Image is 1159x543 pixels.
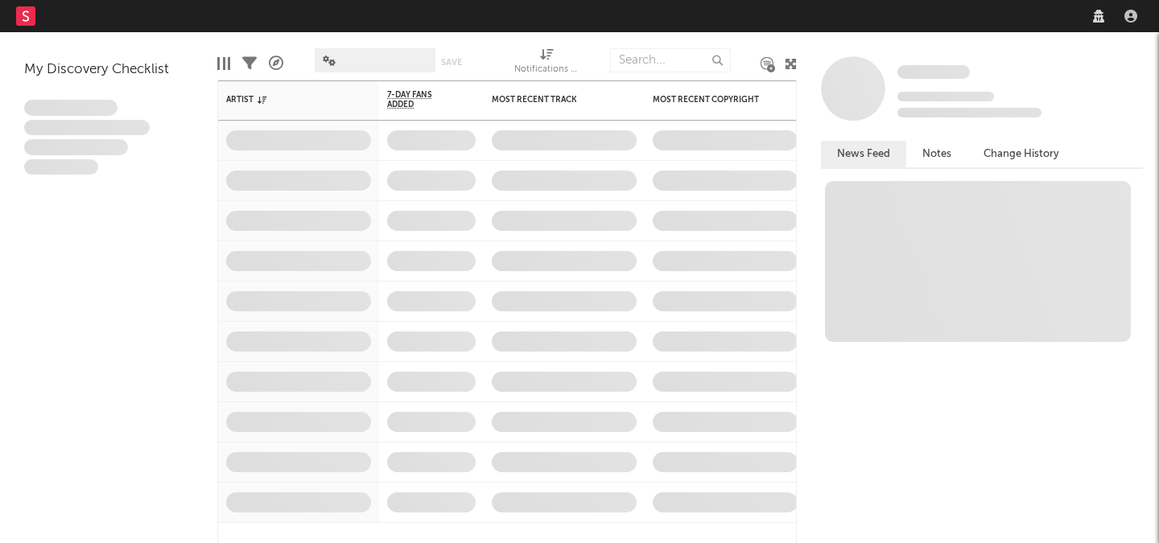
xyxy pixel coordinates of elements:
button: News Feed [821,141,906,167]
span: 0 fans last week [897,108,1041,117]
div: Most Recent Copyright [653,95,773,105]
div: A&R Pipeline [269,40,283,87]
button: Notes [906,141,967,167]
div: Notifications (Artist) [514,60,579,80]
span: Praesent ac interdum [24,139,128,155]
span: Integer aliquet in purus et [24,120,150,136]
span: Aliquam viverra [24,159,98,175]
button: Change History [967,141,1075,167]
input: Search... [610,48,731,72]
div: Edit Columns [217,40,230,87]
div: Most Recent Track [492,95,612,105]
span: Some Artist [897,65,970,79]
button: Save [441,58,462,67]
span: Lorem ipsum dolor [24,100,118,116]
span: Tracking Since: [DATE] [897,92,994,101]
div: Artist [226,95,347,105]
div: My Discovery Checklist [24,60,193,80]
a: Some Artist [897,64,970,80]
div: Notifications (Artist) [514,40,579,87]
span: 7-Day Fans Added [387,90,452,109]
div: Filters [242,40,257,87]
